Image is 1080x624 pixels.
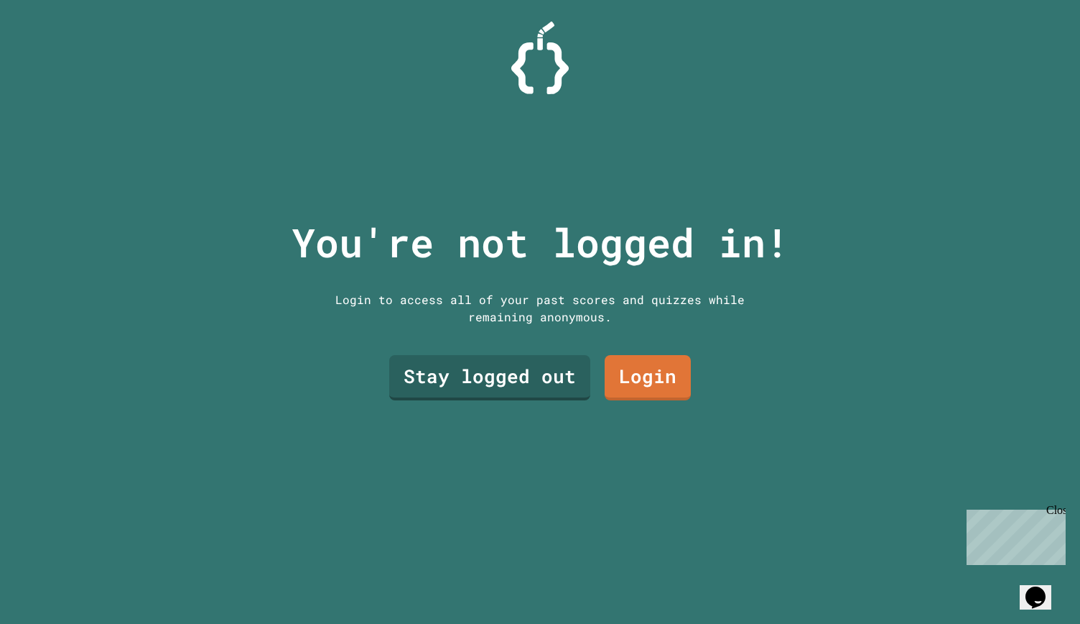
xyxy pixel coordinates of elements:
iframe: chat widget [961,504,1066,565]
a: Stay logged out [389,355,590,400]
div: Login to access all of your past scores and quizzes while remaining anonymous. [325,291,755,326]
p: You're not logged in! [292,213,789,272]
iframe: chat widget [1020,566,1066,610]
img: Logo.svg [511,22,569,94]
a: Login [605,355,691,400]
div: Chat with us now!Close [6,6,99,91]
